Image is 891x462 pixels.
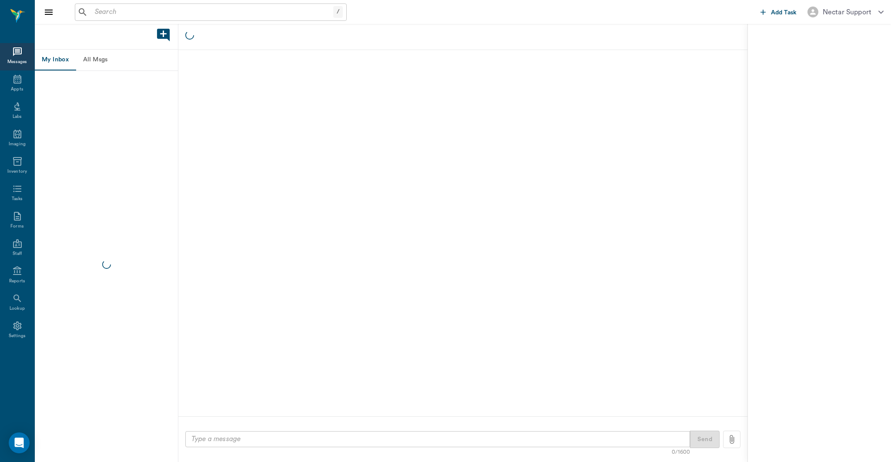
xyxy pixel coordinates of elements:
div: Inventory [7,168,27,175]
div: Forms [10,223,23,230]
button: Add Task [757,4,801,20]
div: Appts [11,86,23,93]
button: Close drawer [40,3,57,21]
input: Search [91,6,333,18]
div: 0/1600 [672,448,690,456]
div: Messages [7,59,27,65]
div: Message tabs [35,50,178,70]
div: Open Intercom Messenger [9,432,30,453]
div: Settings [9,333,26,339]
div: Imaging [9,141,26,147]
div: Staff [13,251,22,257]
div: Lookup [10,305,25,312]
div: Labs [13,114,22,120]
div: Nectar Support [823,7,871,17]
button: Nectar Support [801,4,891,20]
div: Reports [9,278,25,285]
button: All Msgs [76,50,115,70]
button: My Inbox [35,50,76,70]
div: Tasks [12,196,23,202]
div: / [333,6,343,18]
